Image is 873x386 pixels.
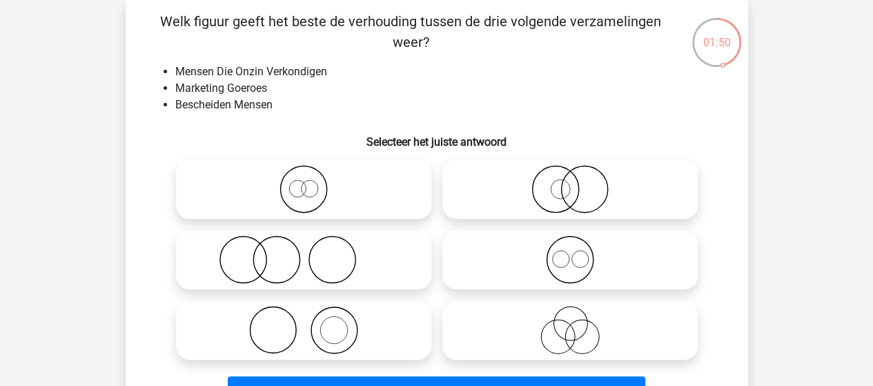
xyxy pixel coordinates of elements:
div: 01:50 [691,17,743,51]
h6: Selecteer het juiste antwoord [148,124,726,148]
li: Bescheiden Mensen [175,97,726,113]
p: Welk figuur geeft het beste de verhouding tussen de drie volgende verzamelingen weer? [148,11,674,52]
li: Marketing Goeroes [175,80,726,97]
li: Mensen Die Onzin Verkondigen [175,64,726,80]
